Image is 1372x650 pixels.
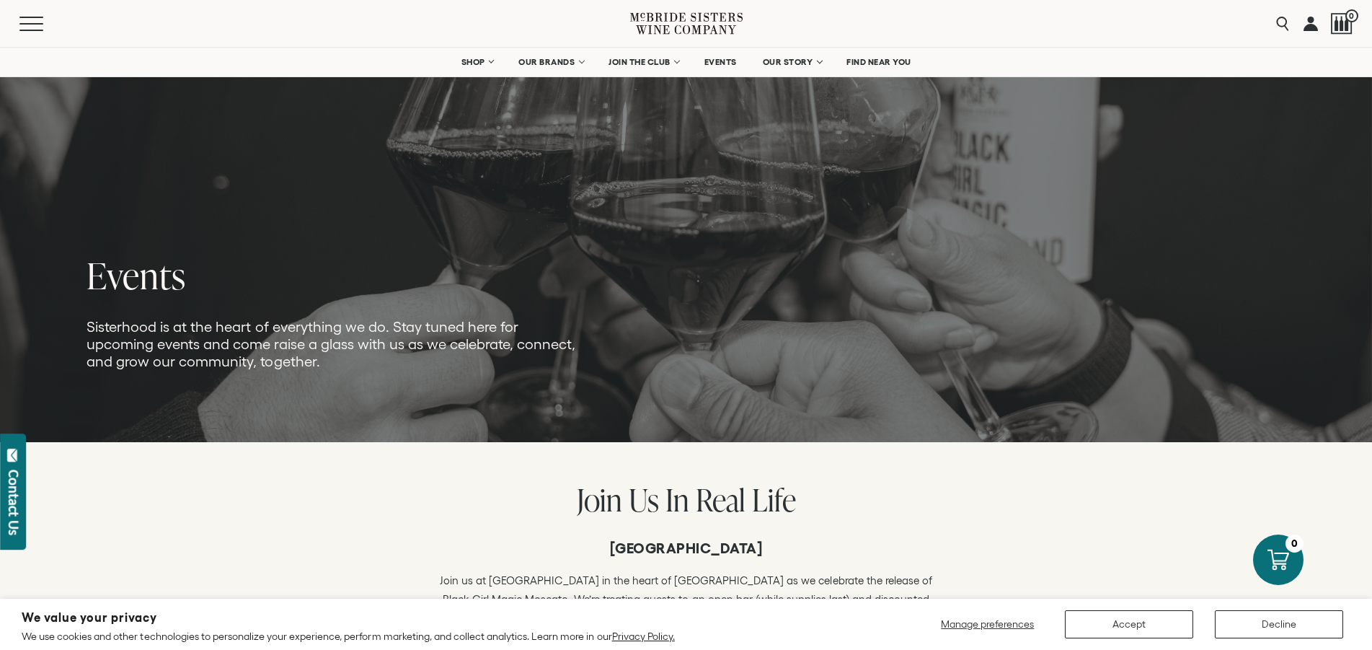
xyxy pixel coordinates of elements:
[22,630,675,643] p: We use cookies and other technologies to personalize your experience, perform marketing, and coll...
[696,478,745,521] span: Real
[695,48,746,76] a: EVENTS
[665,478,689,521] span: In
[451,48,502,76] a: SHOP
[753,48,831,76] a: OUR STORY
[846,57,911,67] span: FIND NEAR YOU
[87,318,583,370] p: Sisterhood is at the heart of everything we do. Stay tuned here for upcoming events and come rais...
[1065,610,1193,638] button: Accept
[763,57,813,67] span: OUR STORY
[837,48,921,76] a: FIND NEAR YOU
[599,48,688,76] a: JOIN THE CLUB
[461,57,485,67] span: SHOP
[6,470,21,535] div: Contact Us
[629,478,659,521] span: Us
[704,57,737,67] span: EVENTS
[19,17,71,31] button: Mobile Menu Trigger
[87,250,186,300] span: Events
[509,48,592,76] a: OUR BRANDS
[1285,535,1304,553] div: 0
[608,57,670,67] span: JOIN THE CLUB
[438,571,935,628] p: Join us at [GEOGRAPHIC_DATA] in the heart of [GEOGRAPHIC_DATA] as we celebrate the release of Bla...
[932,610,1043,638] button: Manage preferences
[1215,610,1343,638] button: Decline
[22,612,675,624] h2: We value your privacy
[1345,9,1358,22] span: 0
[612,631,675,642] a: Privacy Policy.
[752,478,796,521] span: Life
[941,618,1034,630] span: Manage preferences
[518,57,575,67] span: OUR BRANDS
[438,540,935,557] h6: [GEOGRAPHIC_DATA]
[577,478,622,521] span: Join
